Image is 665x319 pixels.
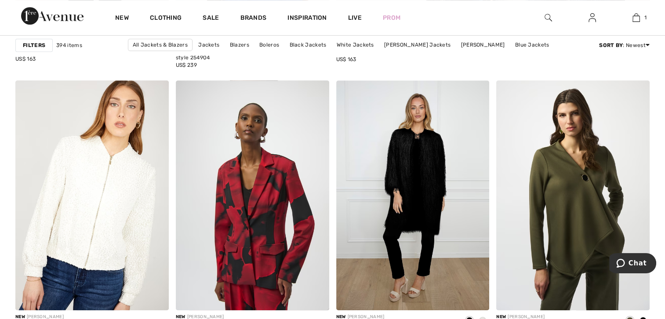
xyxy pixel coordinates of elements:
span: 394 items [56,41,82,49]
a: Sale [203,14,219,23]
a: Boleros [255,39,283,51]
img: Zipper Closure Casual Top Style 254206. Winter White [15,80,169,310]
span: Inspiration [287,14,327,23]
img: 1ère Avenue [21,7,84,25]
a: All Jackets & Blazers [128,39,193,51]
a: Blazers [225,39,254,51]
a: Brands [240,14,267,23]
strong: Filters [23,41,45,49]
span: US$ 163 [15,56,36,62]
span: 1 [644,14,647,22]
a: 1 [614,12,658,23]
a: Black Jackets [285,39,331,51]
a: [PERSON_NAME] [457,39,509,51]
a: Sign In [581,12,603,23]
a: Clothing [150,14,182,23]
a: Jackets [194,39,224,51]
a: [PERSON_NAME] Jackets [380,39,455,51]
span: US$ 239 [176,62,197,68]
img: Casual V-Neck Long-Sleeve Style 253040. Black [496,80,650,310]
img: My Info [589,12,596,23]
img: My Bag [632,12,640,23]
iframe: Opens a widget where you can chat to one of our agents [609,253,656,275]
strong: Sort By [599,42,623,48]
img: search the website [545,12,552,23]
div: : Newest [599,41,650,49]
a: New [115,14,129,23]
span: US$ 163 [336,56,356,62]
a: Blue Jackets [511,39,554,51]
a: White Jackets [332,39,378,51]
a: Prom [383,13,400,22]
img: Abstract Formal Long Sleeve Blazer Style 254092. Black/red [176,80,329,310]
img: Feathered Elegance Long Textured Coat Style 259733. Black [336,80,490,310]
a: Live [348,13,362,22]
